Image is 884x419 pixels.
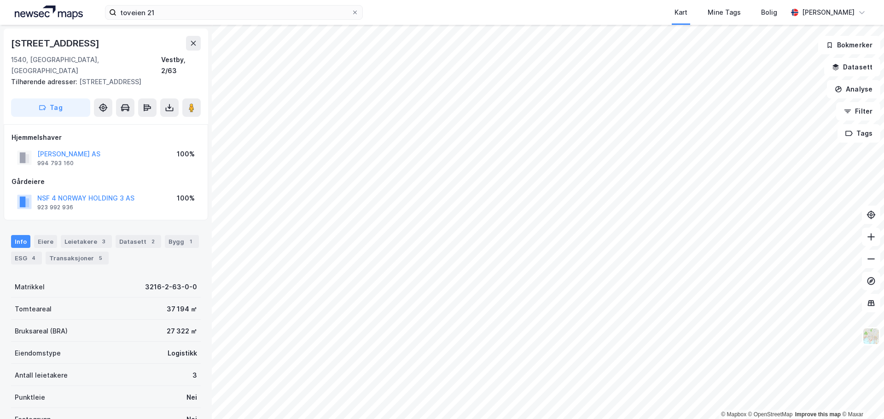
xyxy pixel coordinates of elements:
[34,235,57,248] div: Eiere
[116,6,351,19] input: Søk på adresse, matrikkel, gårdeiere, leietakere eller personer
[37,160,74,167] div: 994 793 160
[15,326,68,337] div: Bruksareal (BRA)
[15,281,45,293] div: Matrikkel
[99,237,108,246] div: 3
[46,252,109,264] div: Transaksjoner
[15,304,52,315] div: Tomteareal
[167,326,197,337] div: 27 322 ㎡
[11,235,30,248] div: Info
[165,235,199,248] div: Bygg
[708,7,741,18] div: Mine Tags
[827,80,880,98] button: Analyse
[29,253,38,263] div: 4
[186,237,195,246] div: 1
[177,149,195,160] div: 100%
[15,370,68,381] div: Antall leietakere
[11,78,79,86] span: Tilhørende adresser:
[824,58,880,76] button: Datasett
[675,7,687,18] div: Kart
[12,176,200,187] div: Gårdeiere
[802,7,855,18] div: [PERSON_NAME]
[838,375,884,419] iframe: Chat Widget
[836,102,880,121] button: Filter
[168,348,197,359] div: Logistikk
[11,98,90,117] button: Tag
[837,124,880,143] button: Tags
[177,193,195,204] div: 100%
[11,252,42,264] div: ESG
[11,76,193,87] div: [STREET_ADDRESS]
[15,348,61,359] div: Eiendomstype
[11,54,161,76] div: 1540, [GEOGRAPHIC_DATA], [GEOGRAPHIC_DATA]
[148,237,157,246] div: 2
[721,411,746,418] a: Mapbox
[15,392,45,403] div: Punktleie
[761,7,777,18] div: Bolig
[11,36,101,51] div: [STREET_ADDRESS]
[12,132,200,143] div: Hjemmelshaver
[167,304,197,315] div: 37 194 ㎡
[37,204,73,211] div: 923 992 936
[862,327,880,345] img: Z
[748,411,793,418] a: OpenStreetMap
[145,281,197,293] div: 3216-2-63-0-0
[61,235,112,248] div: Leietakere
[795,411,841,418] a: Improve this map
[15,6,83,19] img: logo.a4113a55bc3d86da70a041830d287a7e.svg
[186,392,197,403] div: Nei
[192,370,197,381] div: 3
[96,253,105,263] div: 5
[116,235,161,248] div: Datasett
[818,36,880,54] button: Bokmerker
[161,54,201,76] div: Vestby, 2/63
